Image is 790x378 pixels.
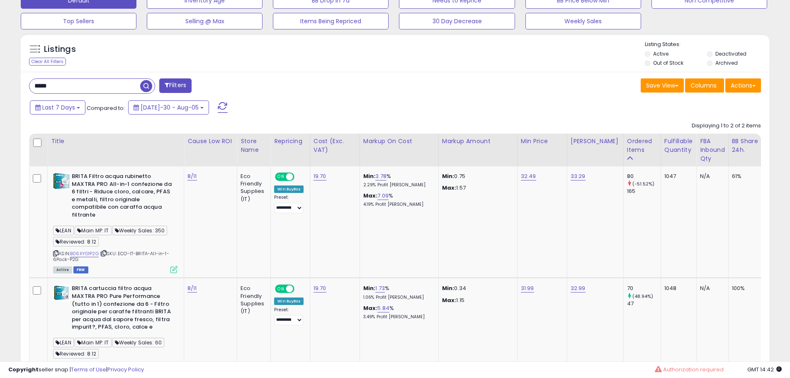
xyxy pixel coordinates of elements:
[732,285,759,292] div: 100%
[241,173,264,203] div: Eco Friendly Supplies (IT)
[571,137,620,146] div: [PERSON_NAME]
[360,134,438,166] th: The percentage added to the cost of goods (COGS) that forms the calculator for Min & Max prices.
[627,300,661,307] div: 47
[363,295,432,300] p: 1.06% Profit [PERSON_NAME]
[442,184,511,192] p: 1.57
[276,173,286,180] span: ON
[442,184,457,192] strong: Max:
[293,285,306,293] span: OFF
[525,13,641,29] button: Weekly Sales
[274,185,304,193] div: Win BuyBox
[377,304,389,312] a: 5.84
[442,284,455,292] strong: Min:
[274,307,304,326] div: Preset:
[241,137,267,154] div: Store Name
[53,226,74,235] span: LEAN
[571,172,586,180] a: 33.29
[187,137,233,146] div: Cause Low ROI
[363,304,378,312] b: Max:
[715,50,746,57] label: Deactivated
[632,293,653,300] small: (48.94%)
[112,226,168,235] span: Weekly Sales: 350
[692,122,761,130] div: Displaying 1 to 2 of 2 items
[53,173,177,272] div: ASIN:
[363,192,378,200] b: Max:
[363,284,376,292] b: Min:
[53,285,70,301] img: 41+yo8-FA5L._SL40_.jpg
[8,366,144,374] div: seller snap | |
[664,285,690,292] div: 1048
[375,284,385,293] a: 1.73
[685,78,724,93] button: Columns
[71,366,106,373] a: Terms of Use
[147,13,263,29] button: Selling @ Max
[107,366,144,373] a: Privacy Policy
[53,173,70,189] img: 41tEQaLkPbL._SL40_.jpg
[314,284,326,293] a: 19.70
[73,266,88,273] span: FBM
[664,137,693,154] div: Fulfillable Quantity
[51,137,180,146] div: Title
[53,250,169,263] span: | SKU: ECO-IT-BRITA-All-in-1-6Pack-P2G
[187,284,197,293] a: 8/11
[274,298,304,305] div: Win BuyBox
[72,285,173,333] b: BRITA cartuccia filtro acqua MAXTRA PRO Pure Performance (tutto in 1) confezione da 6 - Filtro or...
[8,366,39,373] strong: Copyright
[70,250,99,257] a: B06XYG1P2G
[645,41,769,49] p: Listing States:
[363,192,432,207] div: %
[627,173,661,180] div: 80
[30,100,85,115] button: Last 7 Days
[363,172,376,180] b: Min:
[442,285,511,292] p: 0.34
[715,59,738,66] label: Archived
[273,13,389,29] button: Items Being Repriced
[442,296,457,304] strong: Max:
[274,137,306,146] div: Repricing
[653,50,668,57] label: Active
[293,173,306,180] span: OFF
[314,172,326,180] a: 19.70
[732,173,759,180] div: 61%
[128,100,209,115] button: [DATE]-30 - Aug-05
[725,78,761,93] button: Actions
[700,137,725,163] div: FBA inbound Qty
[653,59,683,66] label: Out of Stock
[375,172,386,180] a: 3.78
[632,180,654,187] small: (-51.52%)
[53,237,99,246] span: Reviewed: 8.12
[159,78,192,93] button: Filters
[747,366,782,373] span: 2025-08-13 14:42 GMT
[72,173,173,221] b: BRITA Filtro acqua rubinetto MAXTRA PRO All-in-1 confezione da 6 filtri - Riduce cloro, calcare, ...
[75,338,112,347] span: Main MP: IT
[44,44,76,55] h5: Listings
[442,173,511,180] p: 0.75
[700,285,722,292] div: N/A
[187,172,197,180] a: 8/11
[314,137,356,154] div: Cost (Exc. VAT)
[641,78,684,93] button: Save View
[700,173,722,180] div: N/A
[363,314,432,320] p: 3.49% Profit [PERSON_NAME]
[521,284,534,293] a: 31.99
[87,104,125,112] span: Compared to:
[75,226,112,235] span: Main MP: IT
[664,173,690,180] div: 1047
[29,58,66,66] div: Clear All Filters
[377,192,389,200] a: 7.09
[274,195,304,213] div: Preset:
[521,137,564,146] div: Min Price
[363,137,435,146] div: Markup on Cost
[521,172,536,180] a: 32.49
[112,338,165,347] span: Weekly Sales: 60
[363,173,432,188] div: %
[21,13,136,29] button: Top Sellers
[690,81,717,90] span: Columns
[442,172,455,180] strong: Min:
[399,13,515,29] button: 30 Day Decrease
[276,285,286,293] span: ON
[442,137,514,146] div: Markup Amount
[184,134,237,166] th: CSV column name: cust_attr_5_Cause Low ROI
[571,284,586,293] a: 32.99
[53,349,99,358] span: Reviewed: 8.12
